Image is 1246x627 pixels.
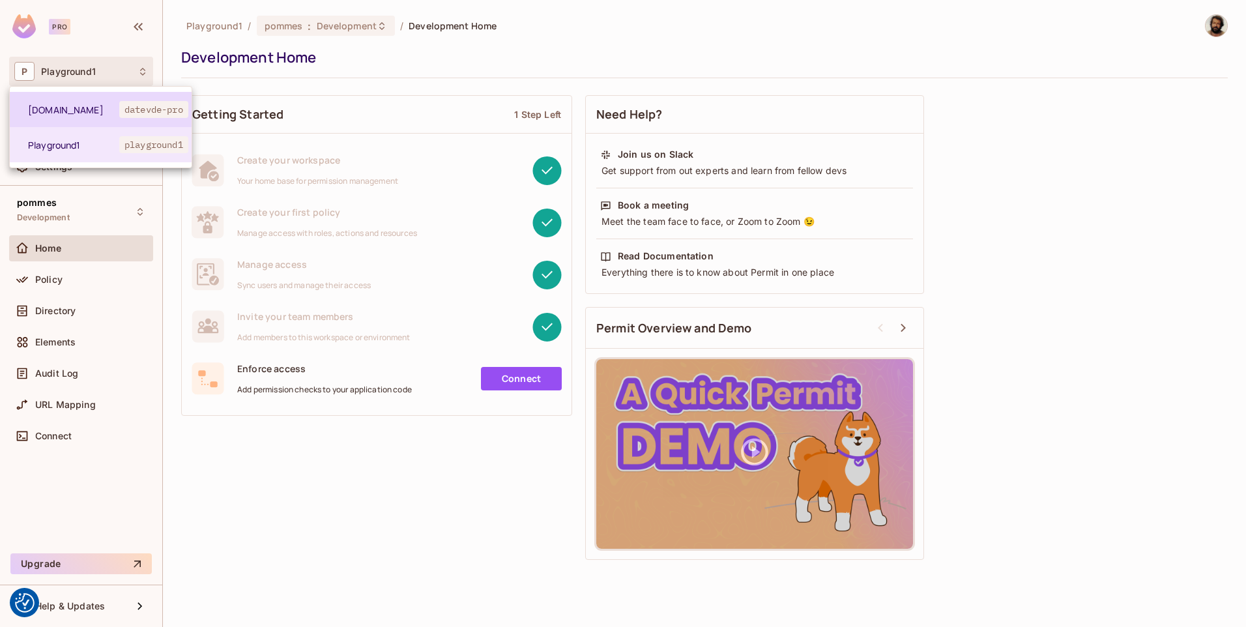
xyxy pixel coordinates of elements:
[28,139,119,151] span: Playground1
[119,101,188,118] span: datevde-pro
[28,104,119,116] span: [DOMAIN_NAME]
[15,593,35,613] button: Consent Preferences
[15,593,35,613] img: Revisit consent button
[119,136,188,153] span: playground1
